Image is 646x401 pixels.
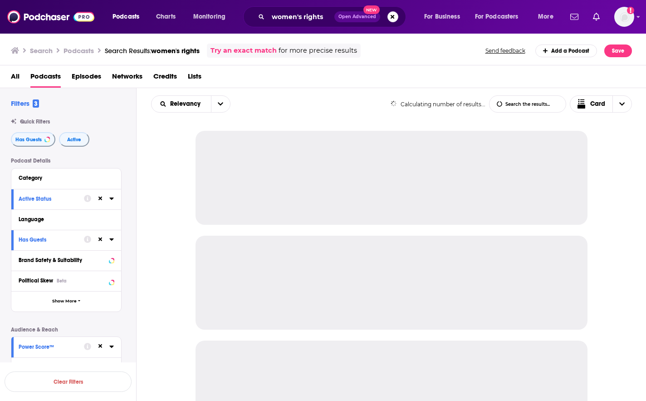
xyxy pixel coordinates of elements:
[483,47,528,54] button: Send feedback
[11,291,121,312] button: Show More
[19,344,78,350] div: Power Score™
[334,11,380,22] button: Open AdvancedNew
[19,361,114,373] button: Reach (Monthly)
[279,45,357,56] span: for more precise results
[105,46,200,55] div: Search Results:
[113,10,139,23] span: Podcasts
[151,46,200,55] span: women's rights
[614,7,634,27] img: User Profile
[112,69,142,88] a: Networks
[72,69,101,88] a: Episodes
[151,95,230,113] h2: Choose List sort
[64,46,94,55] h3: Podcasts
[19,213,114,225] button: Language
[338,15,376,19] span: Open Advanced
[391,101,485,108] div: Calculating number of results...
[210,45,277,56] a: Try an exact match
[19,277,53,284] span: Political Skew
[535,45,597,57] a: Add a Podcast
[570,95,632,113] button: Choose View
[11,132,55,147] button: Has Guests
[67,137,81,142] span: Active
[19,341,84,352] button: Power Score™
[59,132,89,147] button: Active
[30,69,61,88] a: Podcasts
[538,10,553,23] span: More
[19,193,84,204] button: Active Status
[19,196,78,202] div: Active Status
[170,101,204,107] span: Relevancy
[188,69,201,88] a: Lists
[19,234,84,245] button: Has Guests
[363,5,380,14] span: New
[589,9,603,25] a: Show notifications dropdown
[614,7,634,27] span: Logged in as SkyHorsePub35
[567,9,582,25] a: Show notifications dropdown
[19,275,114,286] button: Political SkewBeta
[11,69,20,88] a: All
[252,6,415,27] div: Search podcasts, credits, & more...
[19,237,78,243] div: Has Guests
[105,46,200,55] a: Search Results:women's rights
[57,278,67,284] div: Beta
[33,99,39,108] span: 3
[187,10,237,24] button: open menu
[19,216,108,223] div: Language
[152,101,211,107] button: open menu
[532,10,565,24] button: open menu
[268,10,334,24] input: Search podcasts, credits, & more...
[15,137,42,142] span: Has Guests
[193,10,225,23] span: Monitoring
[604,45,632,57] button: Save
[11,158,122,164] p: Podcast Details
[627,7,634,14] svg: Add a profile image
[590,101,605,107] span: Card
[153,69,177,88] a: Credits
[19,175,108,181] div: Category
[30,46,53,55] h3: Search
[475,10,519,23] span: For Podcasters
[418,10,471,24] button: open menu
[424,10,460,23] span: For Business
[614,7,634,27] button: Show profile menu
[150,10,181,24] a: Charts
[211,96,230,112] button: open menu
[11,327,122,333] p: Audience & Reach
[19,172,114,183] button: Category
[5,371,132,392] button: Clear Filters
[11,99,39,108] h2: Filters
[106,10,151,24] button: open menu
[20,119,50,125] span: Quick Filters
[156,10,176,23] span: Charts
[19,257,106,263] div: Brand Safety & Suitability
[52,299,77,304] span: Show More
[469,10,532,24] button: open menu
[19,254,114,266] button: Brand Safety & Suitability
[7,8,94,25] img: Podchaser - Follow, Share and Rate Podcasts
